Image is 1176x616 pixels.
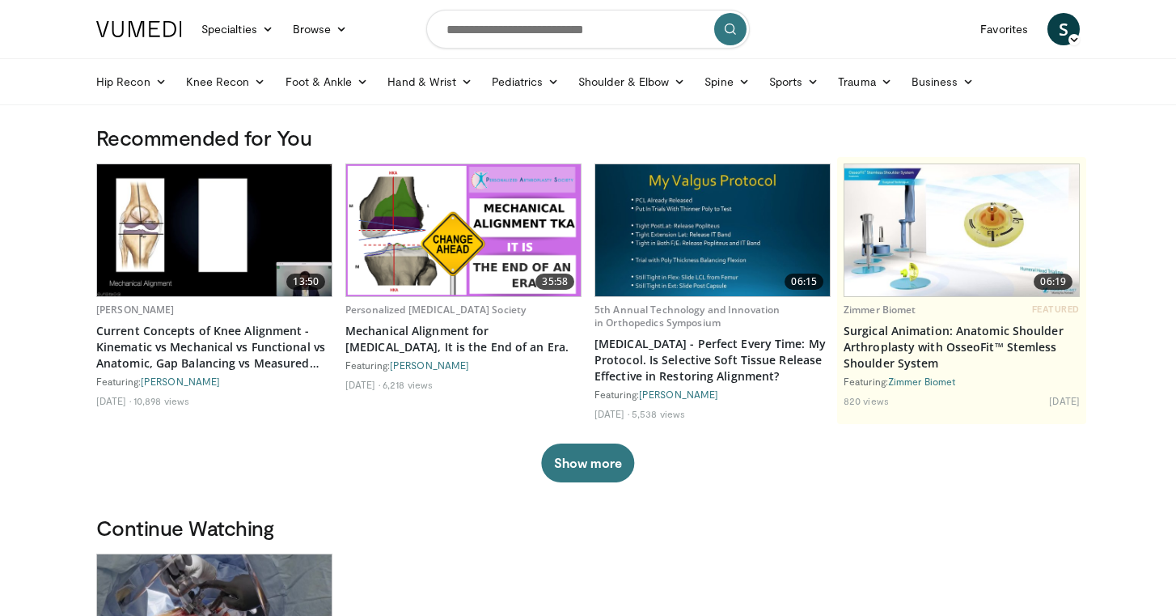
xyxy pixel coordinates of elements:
a: Knee Recon [176,66,276,98]
a: Sports [759,66,829,98]
a: [PERSON_NAME] [96,303,175,316]
a: 06:15 [595,164,830,296]
a: [PERSON_NAME] [639,389,718,400]
a: Spine [695,66,759,98]
div: Featuring: [844,375,1080,388]
li: 5,538 views [632,407,685,420]
h3: Recommended for You [96,125,1080,151]
li: 820 views [844,394,889,407]
a: 35:58 [346,164,581,296]
a: [MEDICAL_DATA] - Perfect Every Time: My Protocol. Is Selective Soft Tissue Release Effective in R... [594,336,831,384]
a: Zimmer Biomet [844,303,916,316]
li: [DATE] [345,378,380,391]
a: 06:19 [844,164,1079,296]
a: Zimmer Biomet [888,376,955,387]
li: [DATE] [96,394,131,407]
a: Personalized [MEDICAL_DATA] Society [345,303,526,316]
a: Foot & Ankle [276,66,379,98]
h3: Continue Watching [96,515,1080,541]
img: c9a809c8-7efe-465a-be29-e12b8a9a1bb4.620x360_q85_upscale.jpg [595,164,830,296]
button: Show more [541,444,634,482]
a: Favorites [971,13,1038,45]
div: Featuring: [345,359,582,372]
a: [PERSON_NAME] [141,376,220,387]
a: Hip Recon [87,66,176,98]
a: Trauma [828,66,902,98]
li: 10,898 views [133,394,189,407]
a: Surgical Animation: Anatomic Shoulder Arthroplasty with OsseoFit™ Stemless Shoulder System [844,323,1080,372]
a: [PERSON_NAME] [390,359,469,371]
div: Featuring: [96,375,332,388]
a: Pediatrics [482,66,569,98]
a: Specialties [192,13,283,45]
a: Current Concepts of Knee Alignment - Kinematic vs Mechanical vs Functional vs Anatomic, Gap Balan... [96,323,332,372]
span: 06:19 [1034,274,1072,290]
li: 6,218 views [383,378,433,391]
span: 06:15 [785,274,823,290]
a: S [1047,13,1080,45]
span: FEATURED [1032,304,1080,315]
img: 28624d2d-8bdb-4da8-99cc-809edb6d9adf.png.620x360_q85_upscale.png [346,164,581,296]
img: 84e7f812-2061-4fff-86f6-cdff29f66ef4.620x360_q85_upscale.jpg [844,164,1079,296]
li: [DATE] [1049,394,1080,407]
img: VuMedi Logo [96,21,182,37]
div: Featuring: [594,388,831,401]
a: Hand & Wrist [378,66,482,98]
a: Shoulder & Elbow [569,66,695,98]
span: 13:50 [286,274,325,290]
a: 13:50 [97,164,332,296]
li: [DATE] [594,407,629,420]
img: ab6dcc5e-23fe-4b2c-862c-91d6e6d499b4.620x360_q85_upscale.jpg [97,164,332,296]
a: 5th Annual Technology and Innovation in Orthopedics Symposium [594,303,780,329]
a: Business [902,66,984,98]
span: 35:58 [535,274,574,290]
a: Mechanical Alignment for [MEDICAL_DATA], It is the End of an Era. [345,323,582,355]
input: Search topics, interventions [426,10,750,49]
a: Browse [283,13,357,45]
